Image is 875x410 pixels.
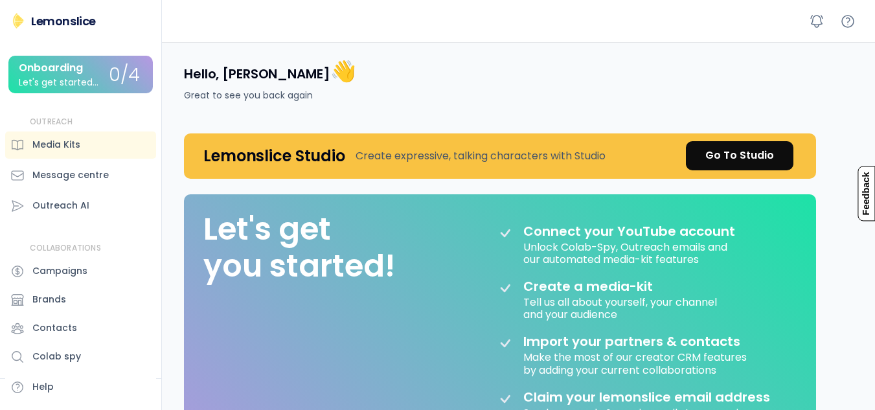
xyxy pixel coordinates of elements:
[32,380,54,394] div: Help
[523,349,749,376] div: Make the most of our creator CRM features by adding your current collaborations
[32,321,77,335] div: Contacts
[32,264,87,278] div: Campaigns
[30,117,73,128] div: OUTREACH
[32,199,89,212] div: Outreach AI
[30,243,101,254] div: COLLABORATIONS
[184,89,313,102] div: Great to see you back again
[523,279,685,294] div: Create a media-kit
[705,148,774,163] div: Go To Studio
[523,294,720,321] div: Tell us all about yourself, your channel and your audience
[523,389,770,405] div: Claim your lemonslice email address
[19,62,83,74] div: Onboarding
[32,138,80,152] div: Media Kits
[32,168,109,182] div: Message centre
[203,211,395,285] div: Let's get you started!
[109,65,140,85] div: 0/4
[686,141,793,170] a: Go To Studio
[32,293,66,306] div: Brands
[523,334,740,349] div: Import your partners & contacts
[31,13,96,29] div: Lemonslice
[10,13,26,28] img: Lemonslice
[523,239,730,266] div: Unlock Colab-Spy, Outreach emails and our automated media-kit features
[184,58,356,85] h4: Hello, [PERSON_NAME]
[523,223,735,239] div: Connect your YouTube account
[330,56,356,85] font: 👋
[356,148,606,164] div: Create expressive, talking characters with Studio
[203,146,345,166] h4: Lemonslice Studio
[19,78,98,87] div: Let's get started...
[32,350,81,363] div: Colab spy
